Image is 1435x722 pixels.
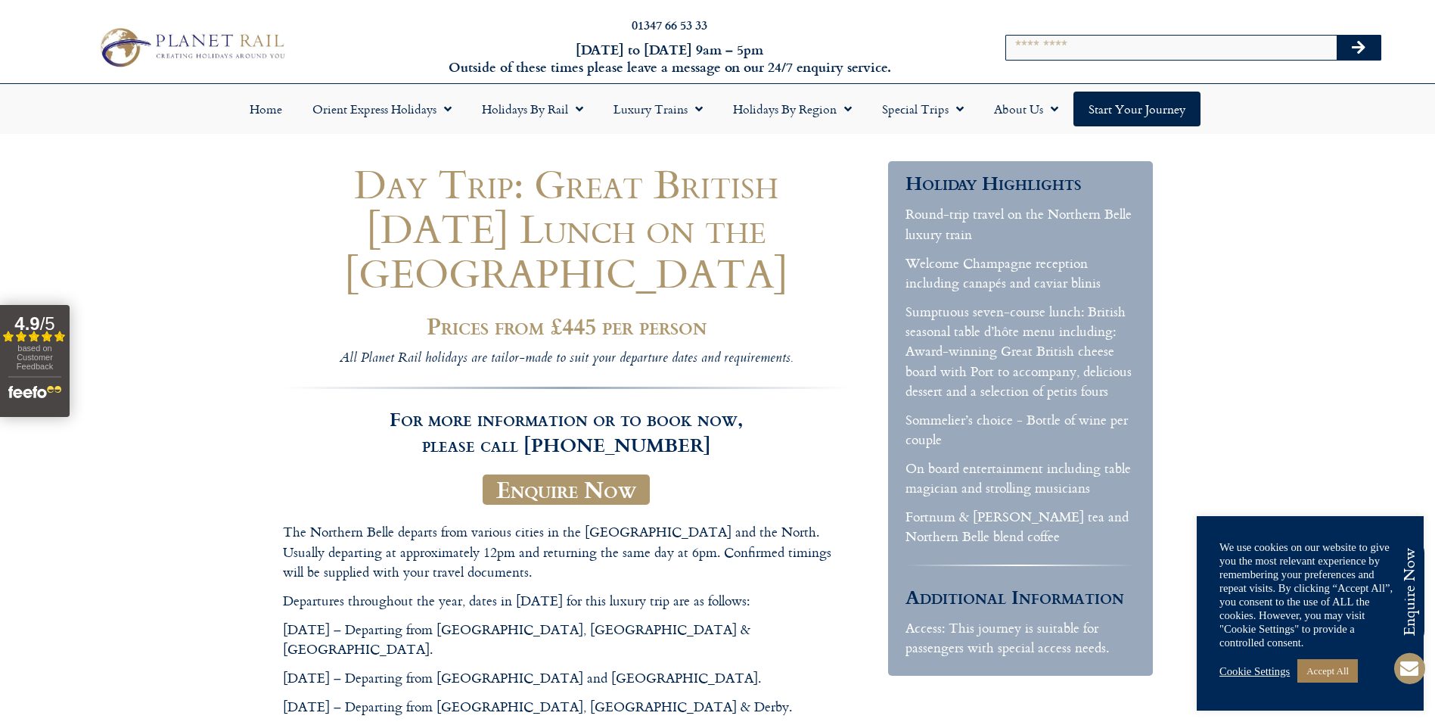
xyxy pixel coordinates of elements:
a: About Us [979,92,1073,126]
a: Special Trips [867,92,979,126]
p: Departures throughout the year, dates in [DATE] for this luxury trip are as follows: [283,591,850,611]
a: Holidays by Region [718,92,867,126]
h3: For more information or to book now, please call [PHONE_NUMBER] [283,387,850,456]
a: Home [235,92,297,126]
i: All Planet Rail holidays are tailor-made to suit your departure dates and requirements. [340,348,793,370]
p: Fortnum & [PERSON_NAME] tea and Northern Belle blend coffee [905,507,1135,547]
a: Start your Journey [1073,92,1200,126]
a: Luxury Trains [598,92,718,126]
a: Cookie Settings [1219,664,1290,678]
p: [DATE] – Departing from [GEOGRAPHIC_DATA], [GEOGRAPHIC_DATA] & [GEOGRAPHIC_DATA]. [283,620,850,660]
p: Round-trip travel on the Northern Belle luxury train [905,204,1135,244]
p: Access: This journey is suitable for passengers with special access needs. [905,618,1135,658]
h6: [DATE] to [DATE] 9am – 5pm Outside of these times please leave a message on our 24/7 enquiry serv... [387,41,953,76]
p: On board entertainment including table magician and strolling musicians [905,459,1135,499]
p: Welcome Champagne reception including canapés and caviar blinis [905,254,1135,294]
button: Search [1337,36,1381,60]
a: Accept All [1297,659,1358,683]
a: 01347 66 53 33 [632,16,707,33]
p: Sommelier’s choice - Bottle of wine per couple [905,410,1135,450]
a: Enquire Now [483,475,650,505]
img: Planet Rail Train Holidays Logo [92,23,290,72]
h2: Prices from £445 per person [283,313,850,339]
a: Orient Express Holidays [297,92,467,126]
nav: Menu [8,92,1427,126]
p: [DATE] – Departing from [GEOGRAPHIC_DATA], [GEOGRAPHIC_DATA] & Derby. [283,697,850,717]
a: Holidays by Rail [467,92,598,126]
h3: Holiday Highlights [905,170,1135,195]
h3: Additional Information [905,584,1135,609]
p: [DATE] – Departing from [GEOGRAPHIC_DATA] and [GEOGRAPHIC_DATA]. [283,668,850,688]
h1: Day Trip: Great British [DATE] Lunch on the [GEOGRAPHIC_DATA] [283,161,850,295]
p: Sumptuous seven-course lunch: British seasonal table d’hôte menu including: Award-winning Great B... [905,302,1135,401]
p: The Northern Belle departs from various cities in the [GEOGRAPHIC_DATA] and the North. Usually de... [283,522,850,582]
div: We use cookies on our website to give you the most relevant experience by remembering your prefer... [1219,540,1401,649]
